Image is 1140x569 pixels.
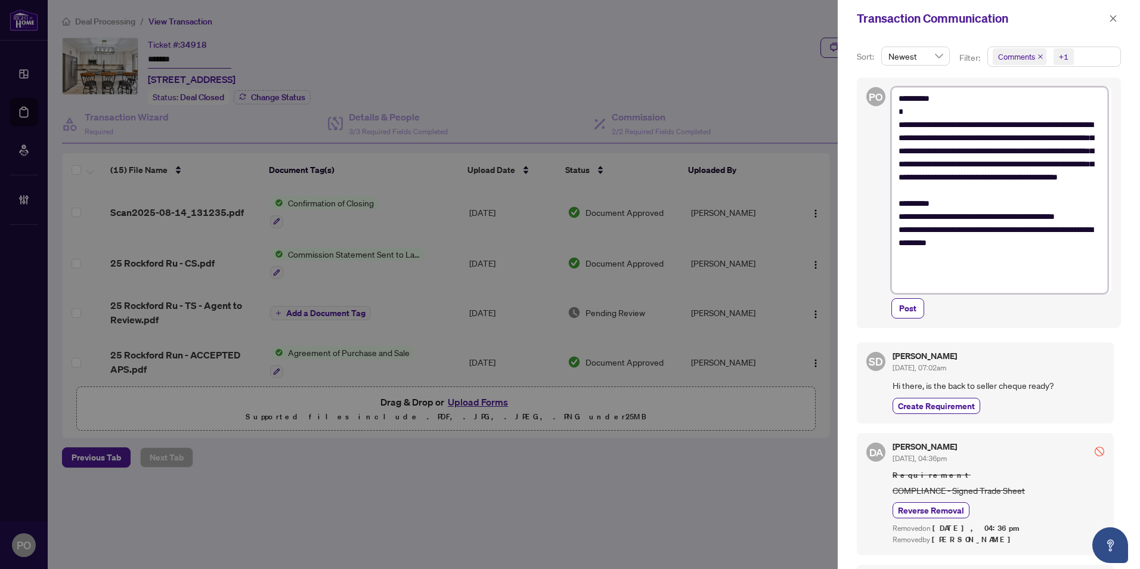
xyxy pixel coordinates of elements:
[1037,54,1043,60] span: close
[869,89,882,105] span: PO
[891,298,924,318] button: Post
[1095,447,1104,456] span: stop
[893,454,947,463] span: [DATE], 04:36pm
[893,534,1104,546] div: Removed by
[1059,51,1068,63] div: +1
[899,299,916,318] span: Post
[893,443,957,451] h5: [PERSON_NAME]
[898,504,964,517] span: Reverse Removal
[869,444,883,460] span: DA
[888,47,943,65] span: Newest
[893,523,1104,534] div: Removed on
[932,534,1017,545] span: [PERSON_NAME]
[893,398,980,414] button: Create Requirement
[993,48,1046,65] span: Comments
[898,400,975,412] span: Create Requirement
[933,523,1021,533] span: [DATE], 04:36pm
[1092,527,1128,563] button: Open asap
[998,51,1035,63] span: Comments
[857,10,1105,27] div: Transaction Communication
[893,484,1104,497] span: COMPLIANCE - Signed Trade Sheet
[893,379,1104,392] span: Hi there, is the back to seller cheque ready?
[893,469,1104,481] span: Requirement
[893,363,946,372] span: [DATE], 07:02am
[959,51,982,64] p: Filter:
[893,502,969,518] button: Reverse Removal
[893,352,957,360] h5: [PERSON_NAME]
[869,353,883,370] span: SD
[1109,14,1117,23] span: close
[857,50,876,63] p: Sort:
